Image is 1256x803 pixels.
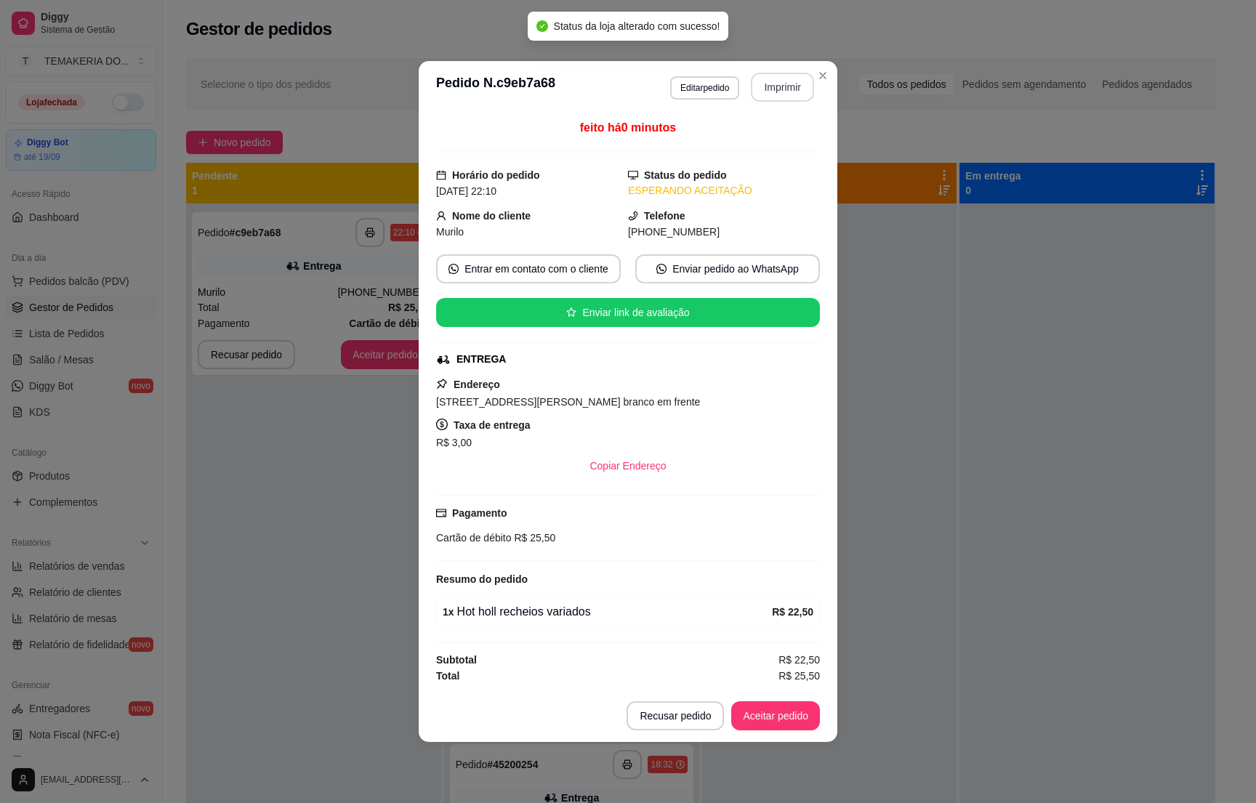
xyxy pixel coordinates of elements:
[452,210,531,222] strong: Nome do cliente
[436,254,621,283] button: whats-appEntrar em contato com o cliente
[454,379,500,390] strong: Endereço
[778,668,820,684] span: R$ 25,50
[811,64,834,87] button: Close
[436,437,472,448] span: R$ 3,00
[452,169,540,181] strong: Horário do pedido
[644,210,685,222] strong: Telefone
[566,307,576,318] span: star
[554,20,720,32] span: Status da loja alterado com sucesso!
[627,701,724,730] button: Recusar pedido
[628,183,820,198] div: ESPERANDO ACEITAÇÃO
[456,352,506,367] div: ENTREGA
[656,264,667,274] span: whats-app
[436,508,446,518] span: credit-card
[436,654,477,666] strong: Subtotal
[751,73,814,102] button: Imprimir
[772,606,813,618] strong: R$ 22,50
[436,378,448,390] span: pushpin
[436,211,446,221] span: user
[443,606,454,618] strong: 1 x
[628,170,638,180] span: desktop
[436,419,448,430] span: dollar
[436,573,528,585] strong: Resumo do pedido
[644,169,727,181] strong: Status do pedido
[628,226,720,238] span: [PHONE_NUMBER]
[578,451,677,480] button: Copiar Endereço
[452,507,507,519] strong: Pagamento
[454,419,531,431] strong: Taxa de entrega
[635,254,820,283] button: whats-appEnviar pedido ao WhatsApp
[436,185,496,197] span: [DATE] 22:10
[580,121,676,134] span: feito há 0 minutos
[536,20,548,32] span: check-circle
[436,396,700,408] span: [STREET_ADDRESS][PERSON_NAME] branco em frente
[436,226,464,238] span: Murilo
[436,170,446,180] span: calendar
[628,211,638,221] span: phone
[436,298,820,327] button: starEnviar link de avaliação
[443,603,772,621] div: Hot holl recheios variados
[778,652,820,668] span: R$ 22,50
[448,264,459,274] span: whats-app
[731,701,820,730] button: Aceitar pedido
[512,532,556,544] span: R$ 25,50
[436,73,555,102] h3: Pedido N. c9eb7a68
[436,670,459,682] strong: Total
[436,532,512,544] span: Cartão de débito
[670,76,739,100] button: Editarpedido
